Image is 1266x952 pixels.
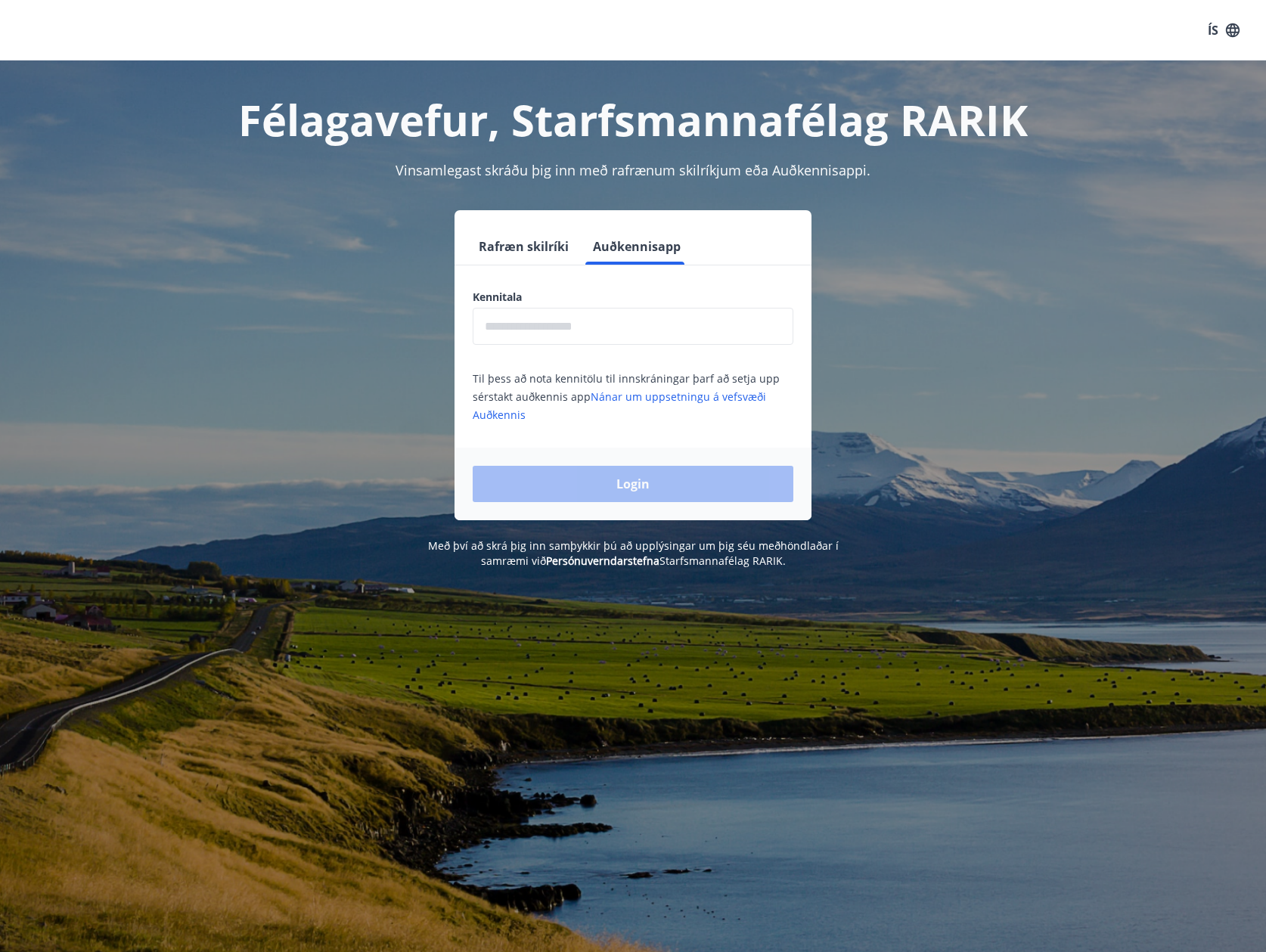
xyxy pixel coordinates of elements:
[473,290,793,305] label: Kennitala
[396,161,870,179] span: Vinsamlegast skráðu þig inn með rafrænum skilríkjum eða Auðkennisappi.
[428,538,839,568] span: Með því að skrá þig inn samþykkir þú að upplýsingar um þig séu meðhöndlaðar í samræmi við Starfsm...
[546,554,659,568] a: Persónuverndarstefna
[107,91,1159,148] h1: Félagavefur, Starfsmannafélag RARIK
[587,228,687,265] button: Auðkennisapp
[473,389,766,422] a: Nánar um uppsetningu á vefsvæði Auðkennis
[473,371,780,422] span: Til þess að nota kennitölu til innskráningar þarf að setja upp sérstakt auðkennis app
[1199,17,1248,44] button: ÍS
[473,228,575,265] button: Rafræn skilríki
